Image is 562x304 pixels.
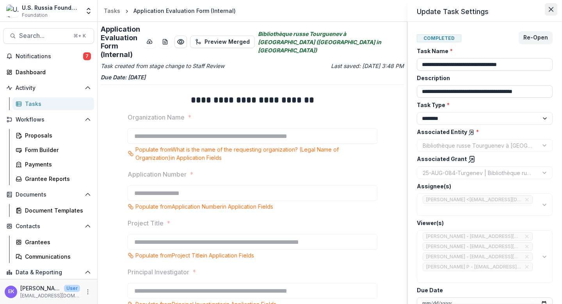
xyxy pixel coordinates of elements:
button: Close [545,3,557,16]
label: Associated Grant [417,155,548,163]
label: Description [417,74,548,82]
label: Assignee(s) [417,182,548,190]
label: Task Name [417,47,548,55]
label: Task Type [417,101,548,109]
span: Completed [417,34,461,42]
label: Viewer(s) [417,219,548,227]
button: Re-Open [519,31,553,44]
label: Associated Entity [417,128,548,136]
label: Due Date [417,286,548,294]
